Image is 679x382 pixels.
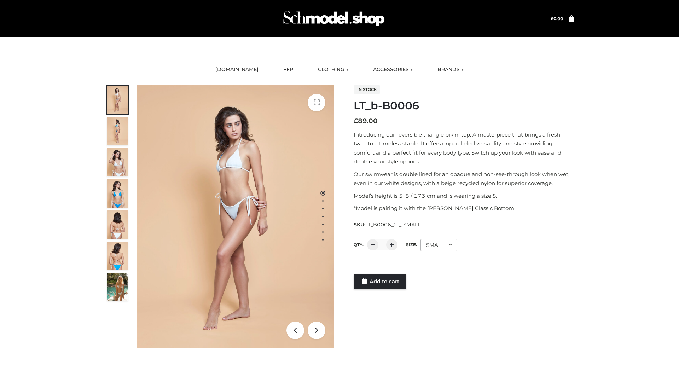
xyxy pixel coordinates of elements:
[137,85,334,348] img: ArielClassicBikiniTop_CloudNine_AzureSky_OW114ECO_1
[354,220,421,229] span: SKU:
[368,62,418,77] a: ACCESSORIES
[281,5,387,33] img: Schmodel Admin 964
[107,179,128,208] img: ArielClassicBikiniTop_CloudNine_AzureSky_OW114ECO_4-scaled.jpg
[365,221,420,228] span: LT_B0006_2-_-SMALL
[420,239,457,251] div: SMALL
[107,117,128,145] img: ArielClassicBikiniTop_CloudNine_AzureSky_OW114ECO_2-scaled.jpg
[354,130,574,166] p: Introducing our reversible triangle bikini top. A masterpiece that brings a fresh twist to a time...
[107,210,128,239] img: ArielClassicBikiniTop_CloudNine_AzureSky_OW114ECO_7-scaled.jpg
[210,62,264,77] a: [DOMAIN_NAME]
[278,62,298,77] a: FFP
[354,117,378,125] bdi: 89.00
[551,16,553,21] span: £
[551,16,563,21] a: £0.00
[107,148,128,176] img: ArielClassicBikiniTop_CloudNine_AzureSky_OW114ECO_3-scaled.jpg
[107,273,128,301] img: Arieltop_CloudNine_AzureSky2.jpg
[406,242,417,247] label: Size:
[107,242,128,270] img: ArielClassicBikiniTop_CloudNine_AzureSky_OW114ECO_8-scaled.jpg
[354,117,358,125] span: £
[551,16,563,21] bdi: 0.00
[432,62,469,77] a: BRANDS
[354,85,380,94] span: In stock
[354,191,574,201] p: Model’s height is 5 ‘8 / 173 cm and is wearing a size S.
[354,242,364,247] label: QTY:
[107,86,128,114] img: ArielClassicBikiniTop_CloudNine_AzureSky_OW114ECO_1-scaled.jpg
[313,62,354,77] a: CLOTHING
[354,204,574,213] p: *Model is pairing it with the [PERSON_NAME] Classic Bottom
[354,274,406,289] a: Add to cart
[354,170,574,188] p: Our swimwear is double lined for an opaque and non-see-through look when wet, even in our white d...
[354,99,574,112] h1: LT_b-B0006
